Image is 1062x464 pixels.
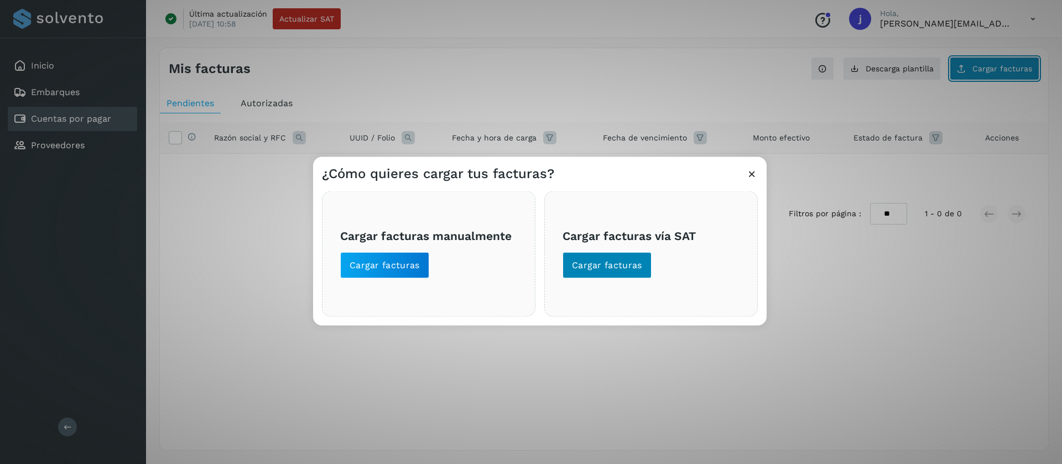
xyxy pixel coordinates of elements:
[563,229,740,243] h3: Cargar facturas vía SAT
[350,259,420,271] span: Cargar facturas
[340,229,517,243] h3: Cargar facturas manualmente
[572,259,642,271] span: Cargar facturas
[322,165,554,181] h3: ¿Cómo quieres cargar tus facturas?
[563,252,652,278] button: Cargar facturas
[340,252,429,278] button: Cargar facturas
